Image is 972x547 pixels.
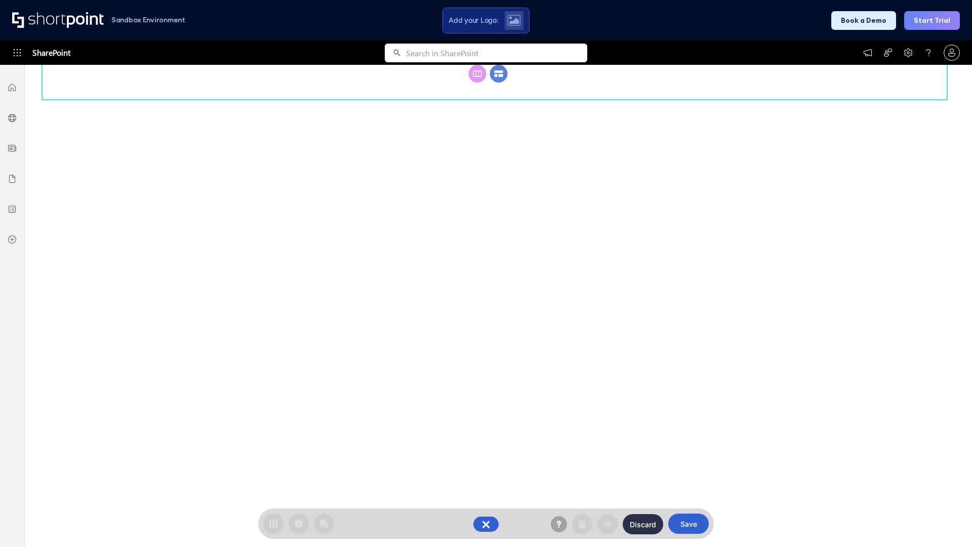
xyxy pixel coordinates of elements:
button: Book a Demo [831,11,896,30]
span: Add your Logo: [449,16,498,25]
span: SharePoint [32,41,70,65]
button: Start Trial [904,11,960,30]
iframe: Chat Widget [921,498,972,547]
img: Upload logo [507,15,520,26]
button: Discard [623,514,663,534]
input: Search in SharePoint [406,44,587,62]
h1: Sandbox Environment [111,17,185,23]
button: Save [668,514,709,534]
